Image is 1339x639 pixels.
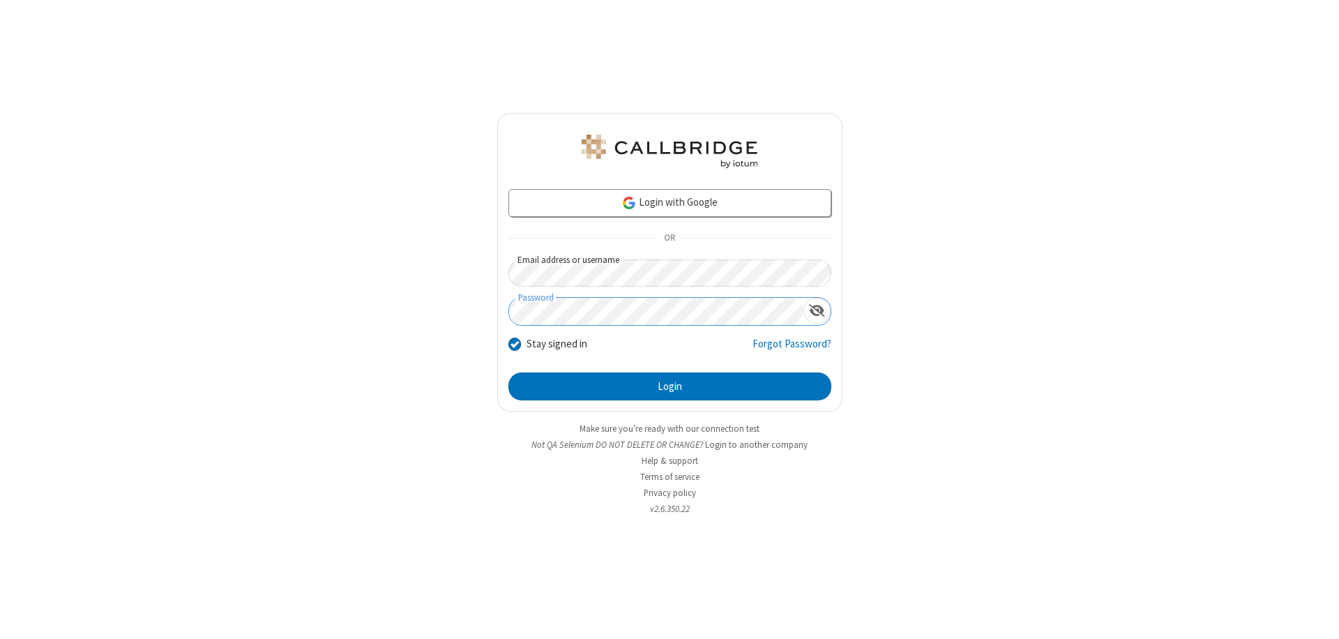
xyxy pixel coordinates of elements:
label: Stay signed in [527,336,587,352]
iframe: Chat [1304,603,1329,629]
div: Show password [803,298,831,324]
a: Login with Google [508,189,831,217]
input: Password [509,298,803,325]
span: OR [658,229,681,248]
img: QA Selenium DO NOT DELETE OR CHANGE [579,135,760,168]
a: Terms of service [640,471,699,483]
img: google-icon.png [621,195,637,211]
li: v2.6.350.22 [497,502,842,516]
button: Login to another company [705,438,808,451]
li: Not QA Selenium DO NOT DELETE OR CHANGE? [497,438,842,451]
a: Privacy policy [644,487,696,499]
input: Email address or username [508,260,831,287]
a: Help & support [642,455,698,467]
button: Login [508,373,831,400]
a: Make sure you're ready with our connection test [580,423,759,435]
a: Forgot Password? [752,336,831,363]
